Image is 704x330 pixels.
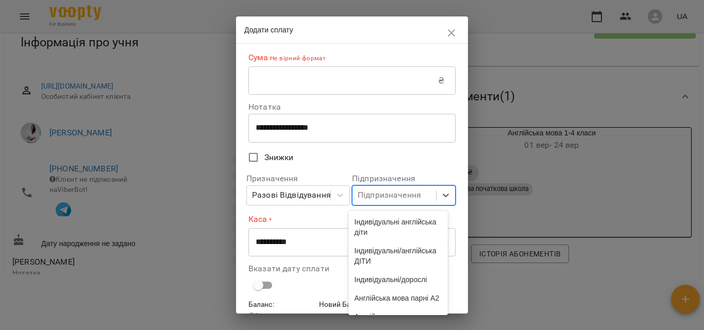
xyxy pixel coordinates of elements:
[352,175,456,183] label: Підпризначення
[358,189,421,202] div: Підпризначення
[248,299,315,310] h6: Баланс :
[244,26,293,34] span: Додати сплату
[248,103,456,111] label: Нотатка
[269,54,326,64] p: Не вірний формат
[319,299,385,310] h6: Новий Баланс :
[248,265,456,273] label: Вказати дату сплати
[348,241,448,270] div: Індивідуальні/англійська ДІТИ
[348,289,448,307] div: Англійська мова парні А2
[248,214,456,225] label: Каса
[348,270,448,289] div: Індивідуальні/дорослі
[348,213,448,241] div: Індивідуальні англійська діти
[248,310,315,322] p: ₴ 0
[252,189,331,202] div: Разові Відвідування
[264,151,294,164] span: Знижки
[438,75,444,87] p: ₴
[246,175,350,183] label: Призначення
[248,52,456,64] label: Сума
